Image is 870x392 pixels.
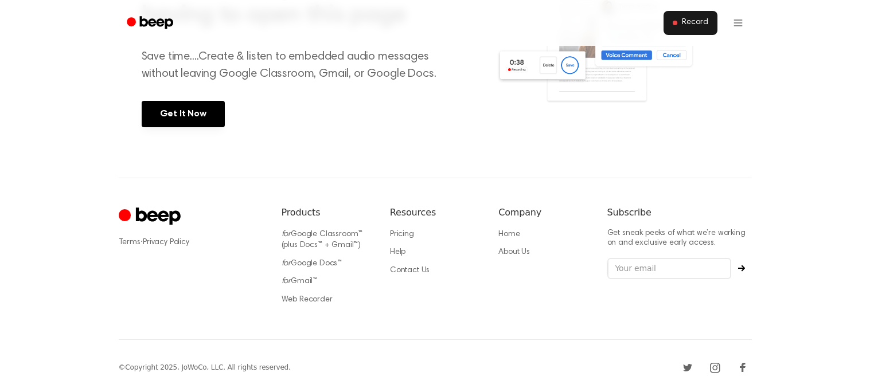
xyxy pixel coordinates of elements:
a: Instagram [706,358,724,377]
h6: Products [282,206,372,219]
div: · [119,237,263,248]
span: Record [682,18,708,28]
a: Terms [119,238,141,246]
h6: Company [498,206,588,219]
a: forGmail™ [282,277,318,285]
a: Facebook [734,358,752,377]
a: Twitter [678,358,697,377]
a: Beep [119,12,184,34]
i: for [282,230,291,238]
p: Get sneak peeks of what we’re working on and exclusive early access. [607,229,752,249]
h6: Resources [390,206,480,219]
input: Your email [607,258,731,280]
p: Save time....Create & listen to embedded audio messages without leaving Google Classroom, Gmail, ... [142,48,451,83]
a: Contact Us [390,266,430,275]
a: Home [498,230,520,238]
h6: Subscribe [607,206,752,219]
a: Get It Now [142,101,225,127]
i: for [282,277,291,285]
a: forGoogle Classroom™ (plus Docs™ + Gmail™) [282,230,363,250]
a: About Us [498,248,530,256]
i: for [282,260,291,268]
a: forGoogle Docs™ [282,260,342,268]
div: © Copyright 2025, JoWoCo, LLC. All rights reserved. [119,362,291,373]
button: Subscribe [731,265,752,272]
a: Help [390,248,405,256]
a: Web Recorder [282,296,333,304]
a: Pricing [390,230,414,238]
a: Cruip [119,206,184,228]
button: Open menu [724,9,752,37]
a: Privacy Policy [143,238,189,246]
button: Record [664,11,717,35]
